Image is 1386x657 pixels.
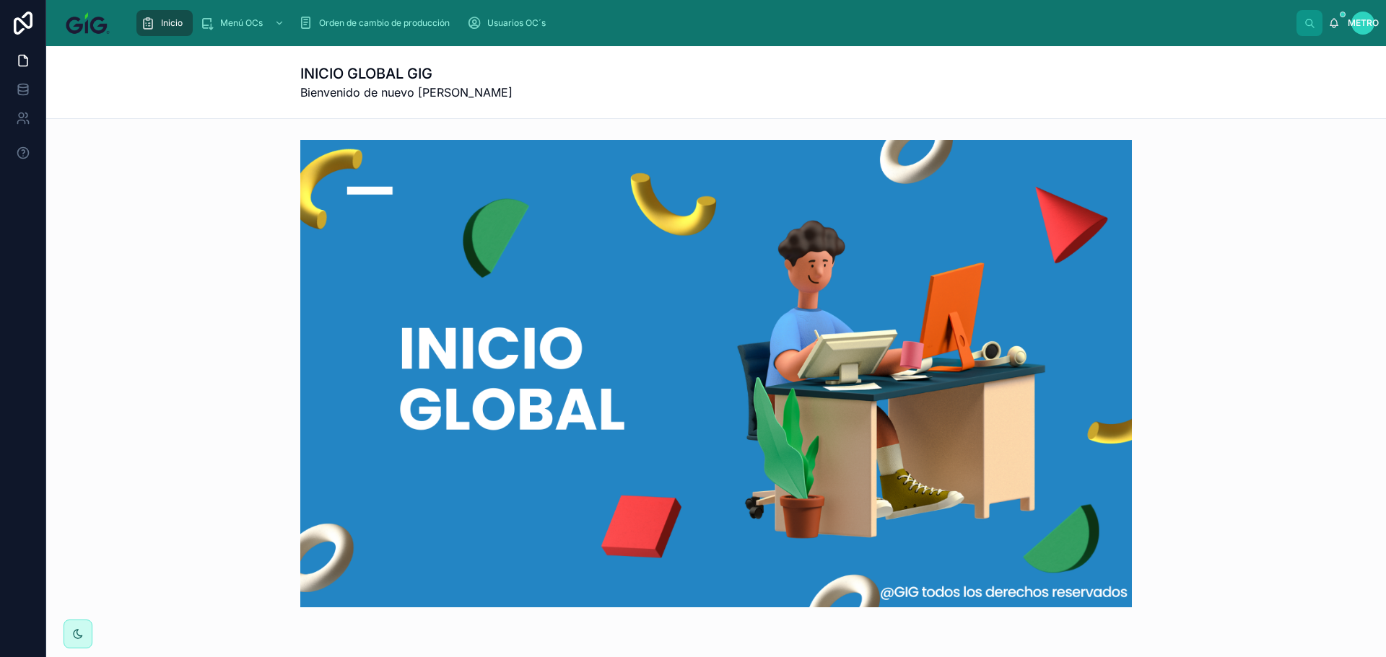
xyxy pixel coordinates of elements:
[300,65,432,82] font: INICIO GLOBAL GIG
[300,140,1132,607] img: 23074-Home.png
[136,10,193,36] a: Inicio
[129,7,1296,39] div: contenido desplazable
[58,12,118,35] img: Logotipo de la aplicación
[295,10,460,36] a: Orden de cambio de producción
[220,17,263,28] font: Menú OCs
[319,17,450,29] span: Orden de cambio de producción
[196,10,292,36] a: Menú OCs
[487,17,546,29] span: Usuarios OC´s
[300,85,513,100] font: Bienvenido de nuevo [PERSON_NAME]
[463,10,556,36] a: Usuarios OC´s
[1348,17,1379,28] font: METRO
[161,17,183,28] font: Inicio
